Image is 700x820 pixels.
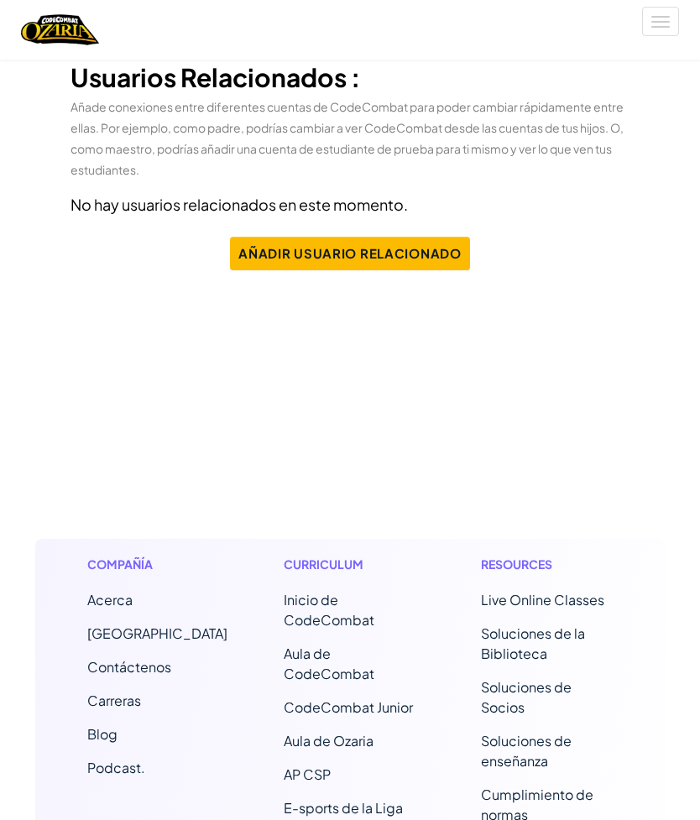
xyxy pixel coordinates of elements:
a: Podcast. [87,759,145,776]
a: Soluciones de Socios [481,678,572,716]
a: Soluciones de enseñanza [481,732,572,770]
a: CodeCombat Junior [284,698,413,716]
p: Añade conexiones entre diferentes cuentas de CodeCombat para poder cambiar rápidamente entre ella... [71,97,630,180]
button: Añadir Usuario Relacionado [230,237,469,270]
h3: Usuarios Relacionados : [71,59,630,97]
img: Home [21,13,99,47]
p: No hay usuarios relacionados en este momento. [71,192,630,217]
h1: Curriculum [284,556,416,573]
h1: Compañía [87,556,220,573]
a: Ozaria by CodeCombat logo [21,13,99,47]
h1: Resources [481,556,614,573]
a: AP CSP [284,765,331,783]
a: Soluciones de la Biblioteca [481,624,585,662]
a: Live Online Classes [481,591,604,608]
a: Aula de Ozaria [284,732,374,749]
span: Contáctenos [87,658,171,676]
span: Inicio de CodeCombat [284,591,374,629]
a: Acerca [87,591,133,608]
a: [GEOGRAPHIC_DATA] [87,624,227,642]
a: Blog [87,725,118,743]
a: Aula de CodeCombat [284,645,374,682]
a: Carreras [87,692,141,709]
